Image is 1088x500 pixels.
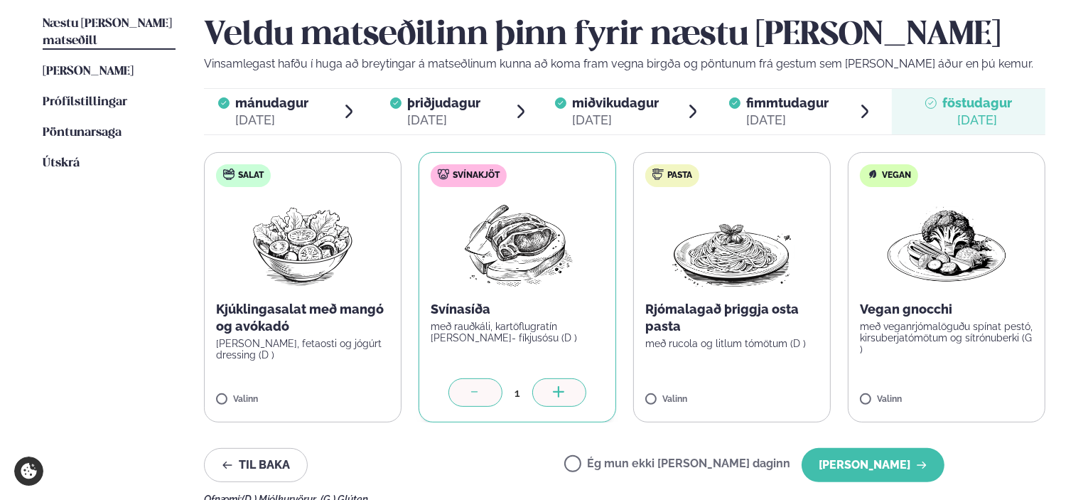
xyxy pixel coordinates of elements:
div: [DATE] [407,112,480,129]
img: salad.svg [223,169,235,180]
span: Svínakjöt [453,170,500,181]
img: Vegan.png [884,198,1009,289]
p: Kjúklingasalat með mangó og avókadó [216,301,389,335]
a: Pöntunarsaga [43,124,122,142]
p: með rucola og litlum tómötum (D ) [645,338,819,349]
p: Vinsamlegast hafðu í huga að breytingar á matseðlinum kunna að koma fram vegna birgða og pöntunum... [204,55,1045,73]
p: Vegan gnocchi [860,301,1033,318]
span: Prófílstillingar [43,96,127,108]
span: fimmtudagur [746,95,829,110]
img: Salad.png [240,198,366,289]
span: föstudagur [942,95,1012,110]
div: 1 [502,385,532,401]
span: [PERSON_NAME] [43,65,134,78]
p: [PERSON_NAME], fetaosti og jógúrt dressing (D ) [216,338,389,361]
button: Til baka [204,448,308,482]
span: Útskrá [43,157,80,169]
span: miðvikudagur [572,95,659,110]
a: Prófílstillingar [43,94,127,111]
span: Pöntunarsaga [43,127,122,139]
div: [DATE] [746,112,829,129]
p: Rjómalagað þriggja osta pasta [645,301,819,335]
p: með veganrjómalöguðu spínat pestó, kirsuberjatómötum og sítrónuberki (G ) [860,321,1033,355]
a: [PERSON_NAME] [43,63,134,80]
div: [DATE] [942,112,1012,129]
img: pork.svg [438,169,449,180]
span: Næstu [PERSON_NAME] matseðill [43,18,172,47]
span: mánudagur [235,95,308,110]
span: þriðjudagur [407,95,480,110]
a: Næstu [PERSON_NAME] matseðill [43,16,176,50]
img: pasta.svg [652,169,664,180]
span: Pasta [667,170,692,181]
img: Spagetti.png [669,198,795,289]
button: [PERSON_NAME] [802,448,944,482]
span: Salat [238,170,264,181]
h2: Veldu matseðilinn þinn fyrir næstu [PERSON_NAME] [204,16,1045,55]
img: Vegan.svg [867,169,878,180]
a: Cookie settings [14,457,43,486]
img: Pork-Meat.png [455,198,581,289]
span: Vegan [882,170,911,181]
p: Svínasíða [431,301,604,318]
p: með rauðkáli, kartöflugratín [PERSON_NAME]- fíkjusósu (D ) [431,321,604,344]
div: [DATE] [235,112,308,129]
div: [DATE] [572,112,659,129]
a: Útskrá [43,155,80,172]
